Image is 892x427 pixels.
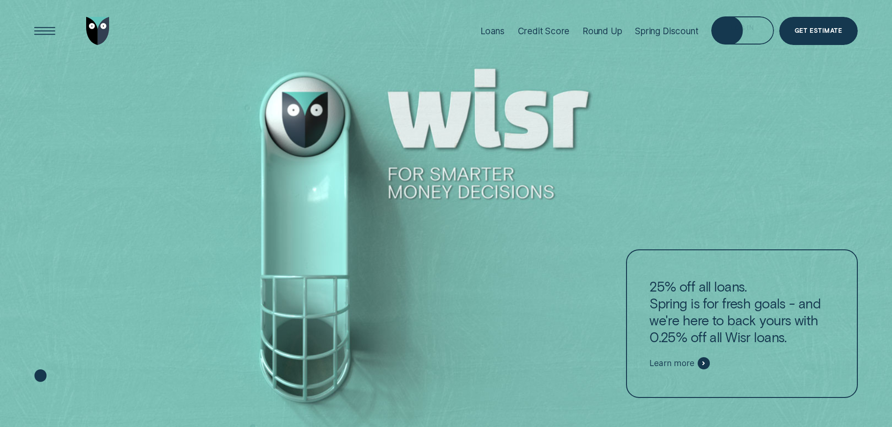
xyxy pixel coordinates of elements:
a: Get Estimate [779,17,858,45]
div: Spring Discount [635,26,698,37]
img: Wisr [86,17,110,45]
div: Loans [480,26,505,37]
button: Log in [711,16,774,45]
a: 25% off all loans.Spring is for fresh goals - and we're here to back yours with 0.25% off all Wis... [626,249,857,398]
span: Learn more [649,358,694,368]
div: Credit Score [518,26,570,37]
p: 25% off all loans. Spring is for fresh goals - and we're here to back yours with 0.25% off all Wi... [649,278,834,345]
div: Round Up [582,26,622,37]
button: Open Menu [31,17,59,45]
